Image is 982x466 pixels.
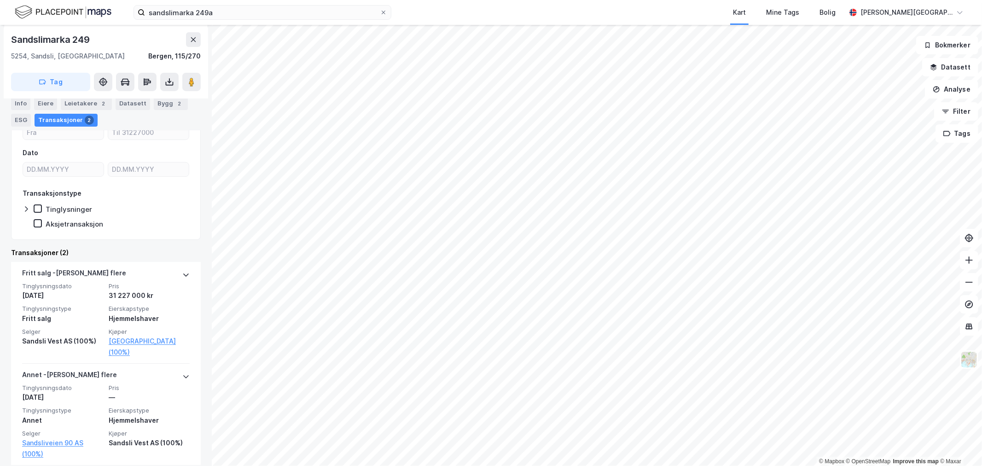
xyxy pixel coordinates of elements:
[23,126,104,140] input: Fra
[22,392,103,403] div: [DATE]
[109,290,190,301] div: 31 227 000 kr
[109,415,190,426] div: Hjemmelshaver
[22,437,103,460] a: Sandsliveien 90 AS (100%)
[109,282,190,290] span: Pris
[23,188,81,199] div: Transaksjonstype
[109,437,190,449] div: Sandsli Vest AS (100%)
[15,4,111,20] img: logo.f888ab2527a4732fd821a326f86c7f29.svg
[175,99,184,108] div: 2
[61,97,112,110] div: Leietakere
[154,97,188,110] div: Bygg
[922,58,978,76] button: Datasett
[145,6,380,19] input: Søk på adresse, matrikkel, gårdeiere, leietakere eller personer
[108,163,189,176] input: DD.MM.YYYY
[35,114,98,127] div: Transaksjoner
[85,116,94,125] div: 2
[46,220,103,228] div: Aksjetransaksjon
[46,205,92,214] div: Tinglysninger
[11,51,125,62] div: 5254, Sandsli, [GEOGRAPHIC_DATA]
[109,407,190,414] span: Eierskapstype
[893,458,939,465] a: Improve this map
[109,430,190,437] span: Kjøper
[23,163,104,176] input: DD.MM.YYYY
[936,422,982,466] iframe: Chat Widget
[109,328,190,336] span: Kjøper
[11,32,92,47] div: Sandslimarka 249
[960,351,978,368] img: Z
[109,313,190,324] div: Hjemmelshaver
[819,7,836,18] div: Bolig
[109,392,190,403] div: —
[22,290,103,301] div: [DATE]
[22,369,117,384] div: Annet - [PERSON_NAME] flere
[733,7,746,18] div: Kart
[846,458,891,465] a: OpenStreetMap
[11,247,201,258] div: Transaksjoner (2)
[148,51,201,62] div: Bergen, 115/270
[819,458,844,465] a: Mapbox
[916,36,978,54] button: Bokmerker
[99,99,108,108] div: 2
[22,430,103,437] span: Selger
[22,268,126,282] div: Fritt salg - [PERSON_NAME] flere
[116,97,150,110] div: Datasett
[766,7,799,18] div: Mine Tags
[108,126,189,140] input: Til 31227000
[22,328,103,336] span: Selger
[23,147,38,158] div: Dato
[22,415,103,426] div: Annet
[11,73,90,91] button: Tag
[925,80,978,99] button: Analyse
[22,407,103,414] span: Tinglysningstype
[936,124,978,143] button: Tags
[934,102,978,121] button: Filter
[860,7,953,18] div: [PERSON_NAME][GEOGRAPHIC_DATA]
[34,97,57,110] div: Eiere
[22,282,103,290] span: Tinglysningsdato
[22,336,103,347] div: Sandsli Vest AS (100%)
[109,384,190,392] span: Pris
[22,313,103,324] div: Fritt salg
[11,97,30,110] div: Info
[22,384,103,392] span: Tinglysningsdato
[22,305,103,313] span: Tinglysningstype
[11,114,31,127] div: ESG
[109,336,190,358] a: [GEOGRAPHIC_DATA] (100%)
[109,305,190,313] span: Eierskapstype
